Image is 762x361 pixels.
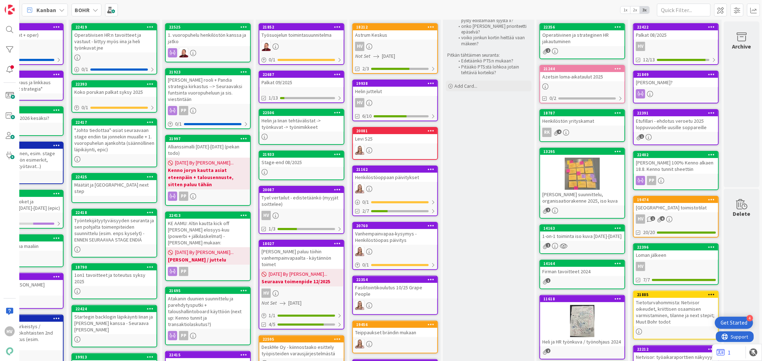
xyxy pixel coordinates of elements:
a: 21244Azetsin loma-aikataulut 20250/2 [539,65,625,103]
div: PP [634,176,718,185]
div: 22506 [259,110,344,116]
div: 21923 [166,69,250,75]
div: Tietoturvahommista: Netvisor oikeudet, kriittisen osaamisen varmistaminen, tilanne ja next stepit... [634,298,718,326]
div: Helin juttelut [353,87,437,96]
div: 21849[PERSON_NAME]? [634,71,718,87]
img: Visit kanbanzone.com [5,5,15,15]
div: PP [179,106,188,115]
a: 22402[PERSON_NAME] 100% Kenno alkaen 18.8. Kenno tunnit sheettiinPP [633,151,719,190]
div: 20087 [263,187,344,192]
div: 21885Tietoturvahommista: Netvisor oikeudet, kriittisen osaamisen varmistaminen, tilanne ja next s... [634,291,718,326]
div: JS [166,48,250,57]
a: 13295[PERSON_NAME] suunnittelu, organisaatiorakenne 2025, iso kuva [539,148,625,219]
b: Seuraava toimenpide 12/2025 [262,278,342,285]
span: Support [15,1,33,10]
div: [PERSON_NAME] rooli + Pandia strategia kirkastus --> Seuraavaksi funtsinta vuoropuheluun ja sis. ... [166,75,250,104]
div: HV [259,289,344,298]
span: [DATE] By [PERSON_NAME]... [175,159,234,167]
a: 21849[PERSON_NAME]? [633,71,719,103]
b: [PERSON_NAME] / juttelu [168,256,248,263]
a: 11618Heli ja HR työnkuva / työnohjaus 2024 [539,295,625,360]
div: 22391 [637,111,718,116]
span: 0 / 1 [269,56,275,63]
div: HV [353,42,437,51]
div: 20760Vanhempainvapaa-kysymys - Henkilöstöopas päivitys [353,223,437,245]
div: 18027[PERSON_NAME] paluu töihin vanhempainvapaalta - käytännön toimet [259,240,344,269]
div: 19938Helin juttelut [353,80,437,96]
div: 22418 [72,209,156,216]
div: Firman tavoitteet 2024 [540,267,624,276]
div: 22687Palkat 09/2025 [259,71,344,87]
div: Loman jälkeen [634,250,718,260]
span: 2/3 [362,65,369,72]
div: 21849 [634,71,718,78]
span: 1 [651,216,655,221]
div: Palkat 09/2025 [259,78,344,87]
div: 22413 [169,213,250,218]
a: 22417"Johto tiedottaa"-asiat seuraavaan stage endiin tai jonnekin muualle + 1. vuoropuhelun ajank... [71,118,157,167]
div: 21997 [166,136,250,142]
a: 19474[GEOGRAPHIC_DATA] toimistotilatHV20/20 [633,196,719,238]
div: 11618 [543,296,624,301]
span: 7/7 [643,276,650,284]
span: 0 / 1 [362,261,369,269]
div: Fasilitointikoulutus 10/25 Grape People [353,283,437,299]
div: 1-on-1 toiminta iso kuva [DATE]-[DATE] [540,232,624,241]
div: 20087Tyel vertailut - edistetäänkö (myyjät soittelee) [259,187,344,209]
div: 1. vuoropuhelu henkilöstön kanssa ja jatko [166,30,250,46]
div: [PERSON_NAME] suunnittelu, organisaatiorakenne 2025, iso kuva [540,190,624,205]
span: [DATE] [382,52,395,60]
div: IH [353,184,437,193]
div: 19474[GEOGRAPHIC_DATA] toimistotilat [634,197,718,212]
div: Operatiivisen HR:n tavoitteet ja vastuut - liittyy myös iina ja heli työnkuvat jne [72,30,156,52]
div: PP [647,176,656,185]
div: 22396 [637,245,718,250]
span: 6 [660,216,665,221]
a: 19938Helin juttelutHV6/10 [352,80,438,121]
div: Astrum Keskus [353,30,437,40]
div: 21162 [353,166,437,173]
div: 18787 [540,110,624,116]
div: 22425 [75,174,156,179]
span: 1 [546,243,551,248]
div: 22354 [353,276,437,283]
div: HV [355,42,364,51]
a: 21162Henkilöstöoppaan päivityksetIH0/12/7 [352,166,438,216]
span: 12/13 [643,56,655,63]
div: 22525 [166,24,250,30]
span: 0 / 1 [81,66,88,73]
div: 21852Työsuojelun toimintasuunnitelma [259,24,344,40]
div: 21885 [637,292,718,297]
a: 22419Operatiivisen HR:n tavoitteet ja vastuut - liittyy myös iina ja heli työnkuvat jne0/1 [71,23,157,75]
div: 18212 [356,25,437,30]
a: 22391Etufillari - ehdotus veroetu 2025 loppuvuodelle uusille soppareille [633,109,719,145]
div: 0/1 [166,120,250,128]
div: 21852 [259,24,344,30]
div: 14163 [540,225,624,232]
div: HV [636,42,645,51]
div: 19938 [353,80,437,87]
div: 19474 [634,197,718,203]
div: HV [636,214,645,224]
div: 141631-on-1 toiminta iso kuva [DATE]-[DATE] [540,225,624,241]
div: HV [259,211,344,220]
a: 22354Fasilitointikoulutus 10/25 Grape PeopleIH [352,276,438,315]
a: 22413KE AAMU: Altin kautta kick off [PERSON_NAME] elosyys-kuu (powerbi + jälkilaskelmat) - [PERSO... [165,212,251,281]
div: 22417"Johto tiedottaa"-asiat seuraavaan stage endiin tai jonnekin muualle + 1. vuoropuhelun ajank... [72,119,156,154]
div: 22687 [263,72,344,77]
span: 0/2 [549,95,556,102]
div: 22354 [356,277,437,282]
div: 13295 [540,148,624,155]
div: 18790 [75,265,156,270]
div: 11618Heli ja HR työnkuva / työnohjaus 2024 [540,296,624,346]
div: RK [542,128,552,137]
div: 21695 [166,288,250,294]
div: 22396Loman jälkeen [634,244,718,260]
div: 22354Fasilitointikoulutus 10/25 Grape People [353,276,437,299]
div: Azetsin loma-aikataulut 2025 [540,72,624,81]
div: Vanhempainvapaa-kysymys - Henkilöstöopas päivitys [353,229,437,245]
span: 2/7 [362,207,369,215]
div: 21849 [637,72,718,77]
div: [PERSON_NAME]? [634,78,718,87]
div: 22413 [166,212,250,219]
